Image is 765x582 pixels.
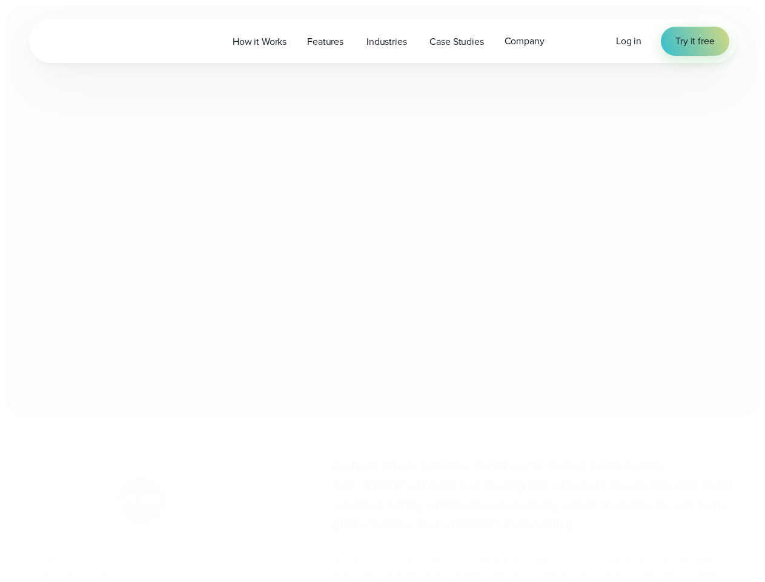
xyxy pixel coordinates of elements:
[505,34,545,48] span: Company
[366,35,406,49] span: Industries
[419,29,494,54] a: Case Studies
[661,27,729,56] a: Try it free
[675,34,714,48] span: Try it free
[222,29,297,54] a: How it Works
[233,35,286,49] span: How it Works
[307,35,343,49] span: Features
[616,34,641,48] a: Log in
[429,35,483,49] span: Case Studies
